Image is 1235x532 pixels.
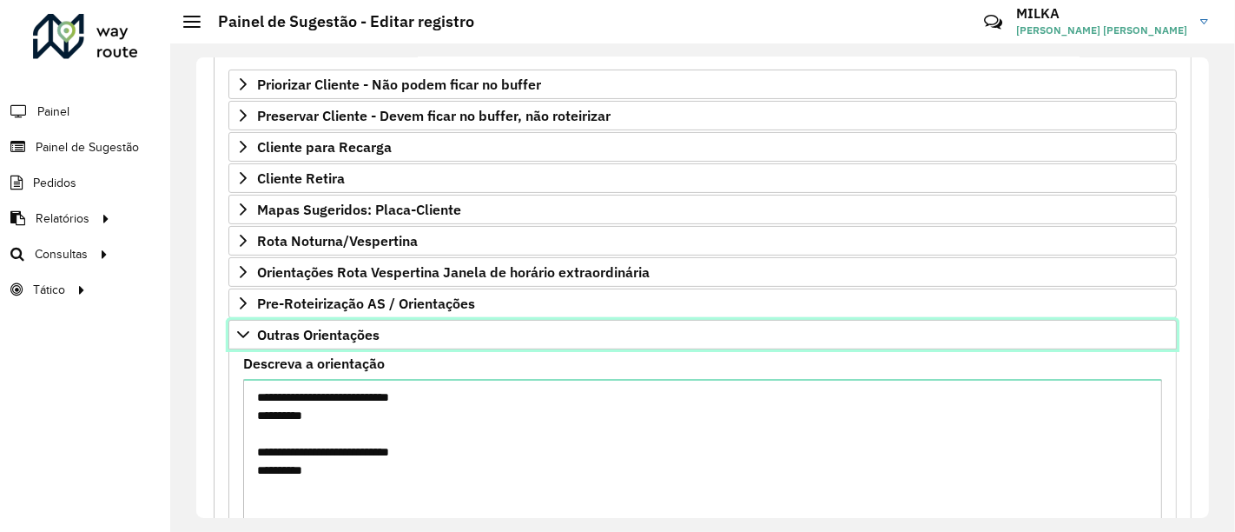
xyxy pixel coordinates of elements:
span: Mapas Sugeridos: Placa-Cliente [257,203,461,216]
h3: MILKA [1016,5,1187,22]
span: Pre-Roteirização AS / Orientações [257,296,475,310]
a: Cliente para Recarga [228,132,1177,162]
span: Outras Orientações [257,328,380,342]
span: Painel [37,103,69,121]
span: Cliente Retira [257,171,345,185]
span: [PERSON_NAME] [PERSON_NAME] [1016,23,1187,38]
label: Descreva a orientação [243,353,385,374]
span: Consultas [35,245,88,263]
a: Outras Orientações [228,320,1177,349]
span: Preservar Cliente - Devem ficar no buffer, não roteirizar [257,109,611,123]
span: Rota Noturna/Vespertina [257,234,418,248]
a: Pre-Roteirização AS / Orientações [228,289,1177,318]
a: Rota Noturna/Vespertina [228,226,1177,256]
span: Painel de Sugestão [36,138,139,156]
span: Priorizar Cliente - Não podem ficar no buffer [257,77,541,91]
h2: Painel de Sugestão - Editar registro [201,12,474,31]
span: Cliente para Recarga [257,140,392,154]
a: Contato Rápido [974,3,1012,41]
span: Orientações Rota Vespertina Janela de horário extraordinária [257,265,650,279]
a: Orientações Rota Vespertina Janela de horário extraordinária [228,257,1177,287]
a: Mapas Sugeridos: Placa-Cliente [228,195,1177,224]
span: Relatórios [36,209,89,228]
a: Cliente Retira [228,163,1177,193]
span: Pedidos [33,174,76,192]
span: Tático [33,281,65,299]
a: Preservar Cliente - Devem ficar no buffer, não roteirizar [228,101,1177,130]
a: Priorizar Cliente - Não podem ficar no buffer [228,70,1177,99]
